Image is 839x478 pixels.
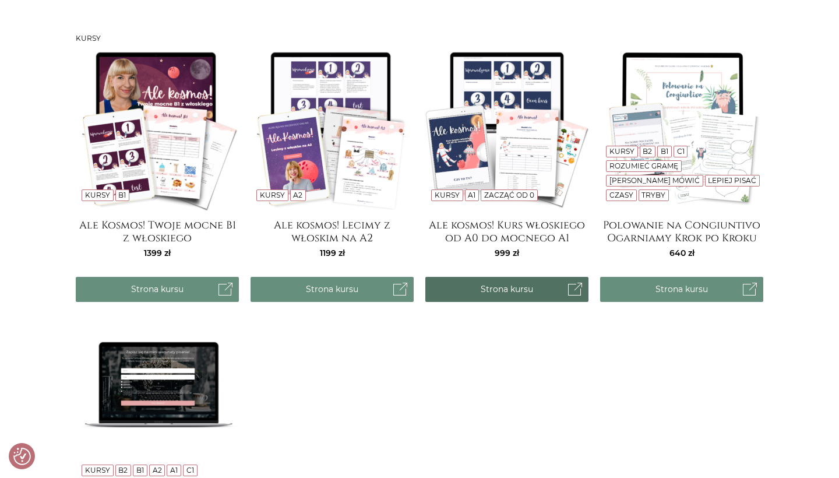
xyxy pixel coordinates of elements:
[600,277,763,302] a: Strona kursu
[320,248,345,258] span: 1199
[669,248,695,258] span: 640
[609,191,633,199] a: Czasy
[85,466,110,475] a: Kursy
[641,191,665,199] a: Tryby
[661,147,668,156] a: B1
[76,219,239,242] a: Ale Kosmos! Twoje mocne B1 z włoskiego
[468,191,475,199] a: A1
[677,147,685,156] a: C1
[118,466,128,475] a: B2
[153,466,162,475] a: A2
[13,448,31,465] button: Preferencje co do zgód
[435,191,460,199] a: Kursy
[85,191,110,199] a: Kursy
[600,219,763,242] a: Polowanie na Congiuntivo Ogarniamy Krok po Kroku
[13,448,31,465] img: Revisit consent button
[643,147,652,156] a: B2
[609,147,634,156] a: Kursy
[186,466,194,475] a: C1
[708,176,756,185] a: Lepiej pisać
[484,191,534,199] a: Zacząć od 0
[495,248,519,258] span: 999
[609,176,700,185] a: [PERSON_NAME] mówić
[136,466,144,475] a: B1
[170,466,178,475] a: A1
[118,191,126,199] a: B1
[76,277,239,302] a: Strona kursu
[260,191,285,199] a: Kursy
[251,219,414,242] a: Ale kosmos! Lecimy z włoskim na A2
[144,248,171,258] span: 1399
[609,161,678,170] a: Rozumieć gramę
[293,191,302,199] a: A2
[76,34,763,43] h3: Kursy
[251,277,414,302] a: Strona kursu
[425,277,588,302] a: Strona kursu
[425,219,588,242] a: Ale kosmos! Kurs włoskiego od A0 do mocnego A1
